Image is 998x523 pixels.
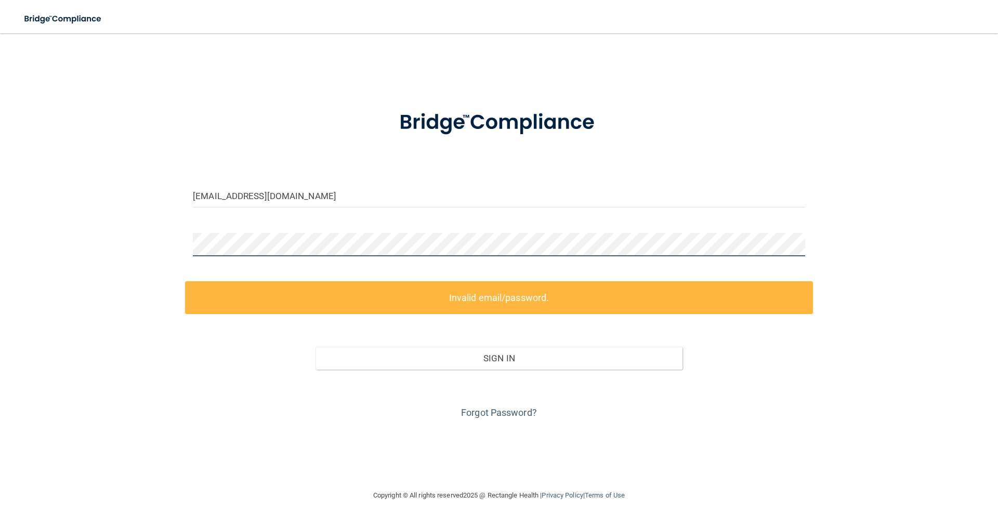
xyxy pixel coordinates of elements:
[185,281,813,314] label: Invalid email/password.
[542,491,583,499] a: Privacy Policy
[309,479,689,512] div: Copyright © All rights reserved 2025 @ Rectangle Health | |
[461,407,537,418] a: Forgot Password?
[585,491,625,499] a: Terms of Use
[193,184,805,207] input: Email
[316,347,683,370] button: Sign In
[378,96,620,150] img: bridge_compliance_login_screen.278c3ca4.svg
[16,8,111,30] img: bridge_compliance_login_screen.278c3ca4.svg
